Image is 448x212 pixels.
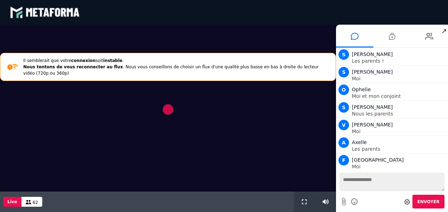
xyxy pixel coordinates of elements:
[352,122,393,127] span: [PERSON_NAME]
[338,49,349,60] span: S
[352,104,393,110] span: [PERSON_NAME]
[352,129,446,134] p: Moi
[352,87,371,92] span: Ophelie
[352,111,446,116] p: Nous les parents
[338,155,349,166] span: F
[338,85,349,95] span: O
[71,58,95,63] strong: connexion
[352,164,446,169] p: Moi
[338,102,349,113] span: S
[352,139,367,145] span: Axelle
[352,146,446,151] p: Les parents
[352,69,393,75] span: [PERSON_NAME]
[352,51,393,57] span: [PERSON_NAME]
[338,67,349,77] span: S
[352,58,446,63] p: Les parents !
[23,64,123,69] strong: Nous tentons de vous reconnecter au flux
[3,197,21,207] button: Live
[18,57,329,76] p: Il semblerait que votre soit . . Nous vous conseillons de choisir un flux d'une qualité plus bass...
[338,120,349,130] span: V
[103,58,122,63] strong: instable
[352,157,404,163] span: [GEOGRAPHIC_DATA]
[440,25,448,37] span: ↗
[33,200,38,205] span: 62
[338,137,349,148] span: A
[417,199,440,204] span: Envoyer
[412,195,444,208] button: Envoyer
[352,76,446,81] p: Moi
[352,94,446,99] p: Moi et mon conjoint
